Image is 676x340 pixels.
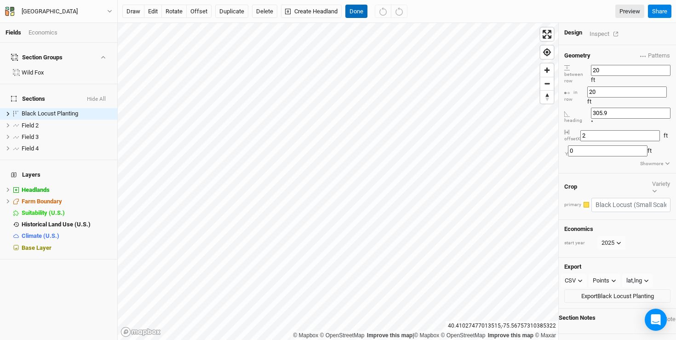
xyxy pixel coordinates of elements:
span: ft [587,98,591,105]
div: lat,lng [626,276,642,285]
button: Delete [252,5,277,18]
span: Field 2 [22,122,39,129]
div: between row [564,64,591,85]
div: start year [564,240,596,247]
h4: Layers [6,166,112,184]
span: Field 4 [22,145,39,152]
a: Maxar [535,332,556,339]
div: Economics [29,29,57,37]
div: Field 2 [22,122,112,129]
button: Show section groups [99,54,107,60]
span: Suitability (U.S.) [22,209,65,216]
div: Wild Fox [22,69,112,76]
div: Points [593,276,609,285]
span: Headlands [22,186,50,193]
h4: Economics [564,225,670,233]
div: offset [564,136,577,143]
button: CSV [561,274,587,288]
div: Farm Boundary [22,198,112,205]
h4: Export [564,263,670,271]
div: Camino Farm [22,7,78,16]
div: 40.41027477013515 , -75.56757310385322 [446,321,558,331]
div: Base Layer [22,244,112,252]
a: Mapbox [293,332,318,339]
canvas: Map [118,23,558,340]
button: 2025 [597,236,625,250]
div: Open Intercom Messenger [645,309,667,331]
a: Fields [6,29,21,36]
div: Headlands [22,186,112,194]
button: Redo (^Z) [391,5,407,18]
div: Inspect [590,29,622,39]
button: Find my location [540,46,554,59]
button: Done [345,5,367,18]
button: draw [122,5,144,18]
a: Improve this map [367,332,412,339]
button: Undo (^z) [375,5,391,18]
button: offset [186,5,212,18]
button: Showmore [640,160,670,168]
button: lat,lng [622,274,653,288]
button: Duplicate [215,5,248,18]
div: primary [564,202,581,208]
a: Preview [615,5,644,18]
div: X [577,136,580,143]
span: ° [591,119,593,126]
span: Historical Land Use (U.S.) [22,221,91,228]
div: [GEOGRAPHIC_DATA] [22,7,78,16]
a: Improve this map [488,332,533,339]
div: Field 3 [22,133,112,141]
span: Patterns [640,51,670,60]
button: Variety [652,179,670,194]
div: Field 4 [22,145,112,152]
div: Historical Land Use (U.S.) [22,221,112,228]
button: Zoom in [540,63,554,77]
span: Reset bearing to north [540,91,554,104]
button: edit [144,5,162,18]
div: Section Groups [11,54,63,61]
button: Create Headland [281,5,342,18]
button: Share [648,5,671,18]
span: Base Layer [22,244,52,251]
a: OpenStreetMap [320,332,365,339]
span: Farm Boundary [22,198,62,205]
div: Y [564,151,568,158]
span: Sections [11,95,45,103]
button: Zoom out [540,77,554,90]
h4: Geometry [564,52,590,59]
span: Field 3 [22,133,39,140]
button: Enter fullscreen [540,28,554,41]
div: | [293,331,556,340]
div: in row [564,89,587,103]
div: CSV [565,276,576,285]
span: Section Notes [559,314,596,324]
div: Black Locust Planting [22,110,112,117]
button: Reset bearing to north [540,90,554,104]
button: Points [589,274,620,288]
span: ft [591,76,595,83]
input: Black Locust (Small Scale, Fenceposts Only) [591,198,670,212]
button: Patterns [640,51,670,61]
h4: Crop [564,183,577,190]
button: [GEOGRAPHIC_DATA] [5,6,113,17]
button: ExportBlack Locust Planting [564,289,670,303]
span: ft [647,147,652,154]
button: Hide All [86,96,106,103]
div: heading [564,111,591,124]
a: Mapbox logo [120,327,161,337]
a: OpenStreetMap [441,332,486,339]
div: Suitability (U.S.) [22,209,112,217]
div: Design [564,29,582,37]
span: ft [664,132,668,139]
button: rotate [161,5,187,18]
span: Black Locust Planting [22,110,78,117]
a: Mapbox [414,332,439,339]
span: Climate (U.S.) [22,232,59,239]
div: Climate (U.S.) [22,232,112,240]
